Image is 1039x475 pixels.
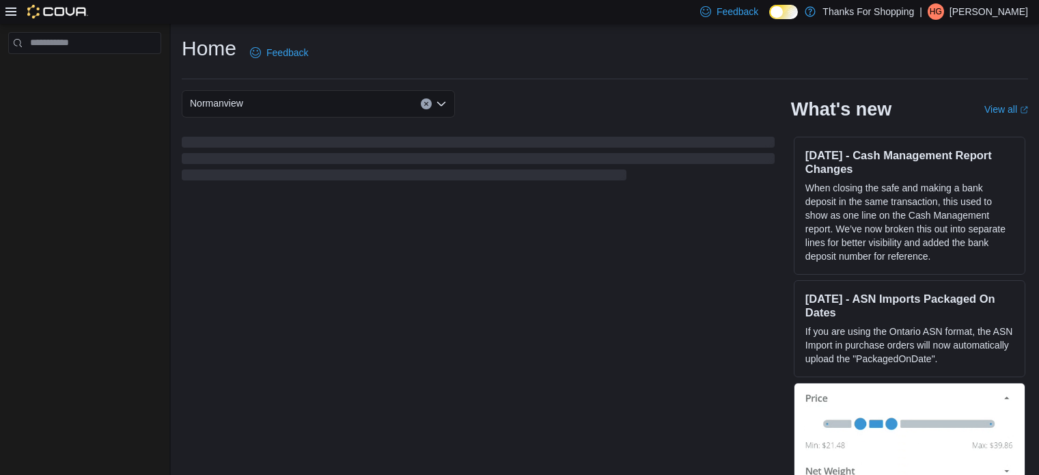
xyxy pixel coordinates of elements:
svg: External link [1020,106,1028,114]
h3: [DATE] - Cash Management Report Changes [805,148,1014,176]
div: H Griffin [928,3,944,20]
p: When closing the safe and making a bank deposit in the same transaction, this used to show as one... [805,181,1014,263]
img: Cova [27,5,88,18]
button: Clear input [421,98,432,109]
h3: [DATE] - ASN Imports Packaged On Dates [805,292,1014,319]
span: Feedback [717,5,758,18]
h2: What's new [791,98,891,120]
a: Feedback [245,39,314,66]
span: Feedback [266,46,308,59]
p: | [919,3,922,20]
p: [PERSON_NAME] [950,3,1028,20]
p: If you are using the Ontario ASN format, the ASN Import in purchase orders will now automatically... [805,325,1014,366]
button: Open list of options [436,98,447,109]
span: Loading [182,139,775,183]
input: Dark Mode [769,5,798,19]
p: Thanks For Shopping [822,3,914,20]
span: Dark Mode [769,19,770,20]
h1: Home [182,35,236,62]
a: View allExternal link [984,104,1028,115]
nav: Complex example [8,57,161,90]
span: HG [930,3,942,20]
span: Normanview [190,95,243,111]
